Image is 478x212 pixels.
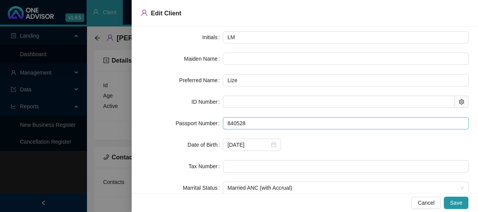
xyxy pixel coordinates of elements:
label: Initials [202,31,223,43]
button: Cancel [411,197,441,209]
span: Married ANC (with Accrual) [227,182,464,194]
span: user [141,9,148,16]
span: Cancel [418,199,435,207]
label: Maiden Name [184,53,223,65]
label: Passport Number [175,117,223,129]
button: Save [444,197,468,209]
span: setting [459,99,464,104]
label: Tax Number [189,160,223,172]
label: ID Number [191,96,223,108]
label: Preferred Name [179,74,223,86]
label: Date of Birth [187,139,223,151]
input: Select date [227,141,269,149]
span: Edit Client [151,10,181,17]
label: Marrital Status [183,182,223,194]
span: Save [450,199,462,207]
